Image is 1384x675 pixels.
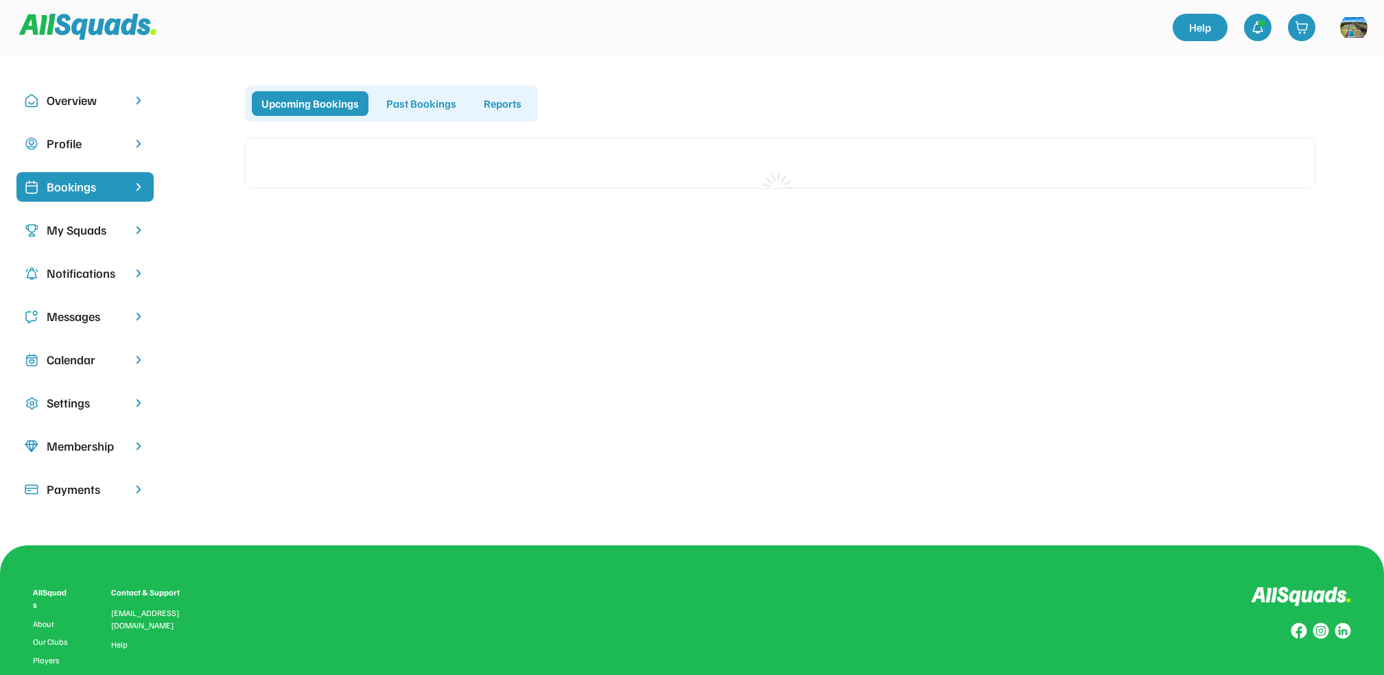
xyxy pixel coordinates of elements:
[252,91,368,116] div: Upcoming Bookings
[19,14,156,40] img: Squad%20Logo.svg
[25,310,38,324] img: Icon%20copy%205.svg
[132,267,145,280] img: chevron-right.svg
[1335,623,1351,639] img: Group%20copy%206.svg
[47,307,124,326] div: Messages
[33,656,70,665] a: Players
[47,91,124,110] div: Overview
[25,137,38,151] img: user-circle.svg
[1313,623,1329,639] img: Group%20copy%207.svg
[132,224,145,237] img: chevron-right.svg
[47,178,124,196] div: Bookings
[25,224,38,237] img: Icon%20copy%203.svg
[132,396,145,410] img: chevron-right.svg
[47,264,124,283] div: Notifications
[474,91,531,116] div: Reports
[132,180,145,193] img: chevron-right%20copy%203.svg
[33,637,70,647] a: Our Clubs
[25,353,38,367] img: Icon%20copy%207.svg
[25,440,38,453] img: Icon%20copy%208.svg
[1295,21,1309,34] img: shopping-cart-01%20%281%29.svg
[47,221,124,239] div: My Squads
[25,483,38,497] img: Icon%20%2815%29.svg
[25,180,38,194] img: Icon%20%2819%29.svg
[1291,623,1307,639] img: Group%20copy%208.svg
[377,91,466,116] div: Past Bookings
[1251,21,1265,34] img: bell-03%20%281%29.svg
[132,440,145,453] img: chevron-right.svg
[47,351,124,369] div: Calendar
[47,394,124,412] div: Settings
[1340,14,1368,41] img: https%3A%2F%2F94044dc9e5d3b3599ffa5e2d56a015ce.cdn.bubble.io%2Ff1742171809309x223284495390880800%...
[1251,587,1351,606] img: Logo%20inverted.svg
[47,480,124,499] div: Payments
[111,587,196,599] div: Contact & Support
[111,607,196,632] div: [EMAIL_ADDRESS][DOMAIN_NAME]
[25,267,38,281] img: Icon%20copy%204.svg
[132,94,145,107] img: chevron-right.svg
[47,134,124,153] div: Profile
[111,640,128,650] a: Help
[25,94,38,108] img: Icon%20copy%2010.svg
[132,353,145,366] img: chevron-right.svg
[132,137,145,150] img: chevron-right.svg
[25,396,38,410] img: Icon%20copy%2016.svg
[132,310,145,323] img: chevron-right.svg
[1173,14,1228,41] a: Help
[33,619,70,629] a: About
[47,437,124,455] div: Membership
[33,587,70,611] div: AllSquads
[132,483,145,496] img: chevron-right.svg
